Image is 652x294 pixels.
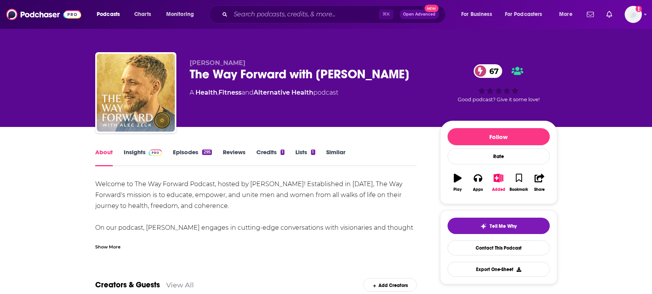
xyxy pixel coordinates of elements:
div: Apps [473,187,483,192]
span: , [217,89,219,96]
span: For Business [461,9,492,20]
a: Reviews [223,148,245,166]
img: Podchaser Pro [149,150,162,156]
button: Follow [448,128,550,145]
span: For Podcasters [505,9,542,20]
button: Added [488,169,508,197]
div: 295 [202,150,211,155]
div: Bookmark [510,187,528,192]
input: Search podcasts, credits, & more... [231,8,379,21]
button: open menu [456,8,502,21]
a: View All [166,281,194,289]
a: Credits1 [256,148,284,166]
div: Added [492,187,505,192]
div: Play [453,187,462,192]
span: Good podcast? Give it some love! [458,97,540,102]
button: Play [448,169,468,197]
span: 67 [481,64,503,78]
img: tell me why sparkle [480,223,487,229]
img: Podchaser - Follow, Share and Rate Podcasts [6,7,81,22]
a: Charts [129,8,156,21]
a: Episodes295 [173,148,211,166]
button: open menu [161,8,204,21]
a: Contact This Podcast [448,240,550,255]
div: Share [534,187,545,192]
a: About [95,148,113,166]
span: Logged in as scottb4744 [625,6,642,23]
span: Monitoring [166,9,194,20]
span: Podcasts [97,9,120,20]
button: open menu [91,8,130,21]
a: Show notifications dropdown [584,8,597,21]
a: Creators & Guests [95,280,160,290]
img: The Way Forward with Alec Zeck [97,54,175,132]
div: Search podcasts, credits, & more... [217,5,453,23]
span: New [425,5,439,12]
button: open menu [500,8,554,21]
a: 67 [474,64,503,78]
svg: Add a profile image [636,6,642,12]
span: Open Advanced [403,12,435,16]
div: Add Creators [363,278,417,292]
span: [PERSON_NAME] [190,59,245,67]
div: 1 [311,150,315,155]
div: Rate [448,148,550,164]
a: Similar [326,148,345,166]
span: Charts [134,9,151,20]
button: tell me why sparkleTell Me Why [448,218,550,234]
a: InsightsPodchaser Pro [124,148,162,166]
button: Export One-Sheet [448,262,550,277]
a: Alternative Health [254,89,313,96]
div: 67Good podcast? Give it some love! [440,59,557,107]
span: More [559,9,572,20]
button: Apps [468,169,488,197]
span: and [242,89,254,96]
a: Show notifications dropdown [603,8,615,21]
button: open menu [554,8,582,21]
button: Open AdvancedNew [400,10,439,19]
img: User Profile [625,6,642,23]
div: A podcast [190,88,338,97]
span: Tell Me Why [490,223,517,229]
a: Health [195,89,217,96]
button: Show profile menu [625,6,642,23]
button: Bookmark [509,169,529,197]
a: Fitness [219,89,242,96]
div: 1 [281,150,284,155]
button: Share [529,169,549,197]
span: ⌘ K [379,9,393,19]
a: Lists1 [295,148,315,166]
